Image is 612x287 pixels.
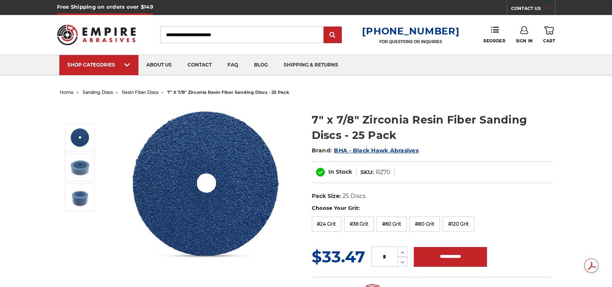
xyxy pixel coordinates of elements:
[543,26,555,44] a: Cart
[180,55,220,75] a: contact
[343,192,366,200] dd: 25 Discs
[312,112,553,143] h1: 7" x 7/8" Zirconia Resin Fiber Sanding Discs - 25 Pack
[312,147,332,154] span: Brand:
[362,39,459,44] p: FOR QUESTIONS OR INQUIRIES
[220,55,246,75] a: faq
[138,55,180,75] a: about us
[543,38,555,44] span: Cart
[362,25,459,37] a: [PHONE_NUMBER]
[167,89,289,95] span: 7" x 7/8" zirconia resin fiber sanding discs - 25 pack
[334,147,419,154] a: BHA - Black Hawk Abrasives
[312,192,341,200] dt: Pack Size:
[127,104,286,262] img: 7 inch zirconia resin fiber disc
[483,26,505,43] a: Reorder
[483,38,505,44] span: Reorder
[70,158,90,177] img: 7" x 7/8" Zirconia Resin Fiber Sanding Discs - 25 Pack
[276,55,346,75] a: shipping & returns
[67,62,131,68] div: SHOP CATEGORIES
[60,89,74,95] a: home
[70,188,90,207] img: 7" x 7/8" Zirconia Resin Fiber Sanding Discs - 25 Pack
[360,168,374,177] dt: SKU:
[246,55,276,75] a: blog
[57,19,136,50] img: Empire Abrasives
[376,168,390,177] dd: RZ70
[325,27,341,43] input: Submit
[312,204,553,212] label: Choose Your Grit:
[122,89,158,95] a: resin fiber discs
[511,4,555,15] a: CONTACT US
[516,38,533,44] span: Sign In
[83,89,113,95] a: sanding discs
[312,247,365,266] span: $33.47
[70,127,90,147] img: 7 inch zirconia resin fiber disc
[328,168,352,175] span: In Stock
